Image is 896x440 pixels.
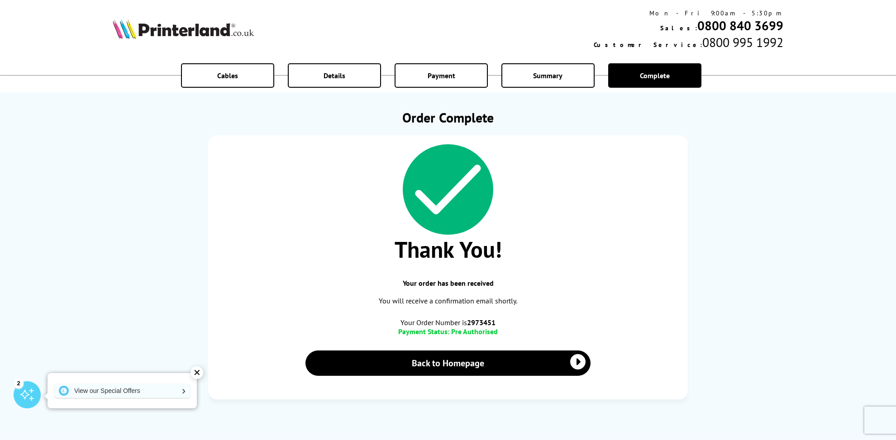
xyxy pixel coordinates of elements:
[113,19,254,39] img: Printerland Logo
[533,71,562,80] span: Summary
[208,109,688,126] h1: Order Complete
[54,383,190,398] a: View our Special Offers
[217,318,679,327] span: Your Order Number is
[594,9,783,17] div: Mon - Fri 9:00am - 5:30pm
[217,295,679,307] p: You will receive a confirmation email shortly.
[451,327,498,336] span: Pre Authorised
[640,71,670,80] span: Complete
[217,235,679,264] span: Thank You!
[324,71,345,80] span: Details
[697,17,783,34] a: 0800 840 3699
[14,378,24,388] div: 2
[305,350,591,376] a: Back to Homepage
[191,366,203,379] div: ✕
[217,279,679,288] span: Your order has been received
[594,41,702,49] span: Customer Service:
[398,327,449,336] span: Payment Status:
[467,318,496,327] b: 2973451
[217,71,238,80] span: Cables
[428,71,455,80] span: Payment
[660,24,697,32] span: Sales:
[702,34,783,51] span: 0800 995 1992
